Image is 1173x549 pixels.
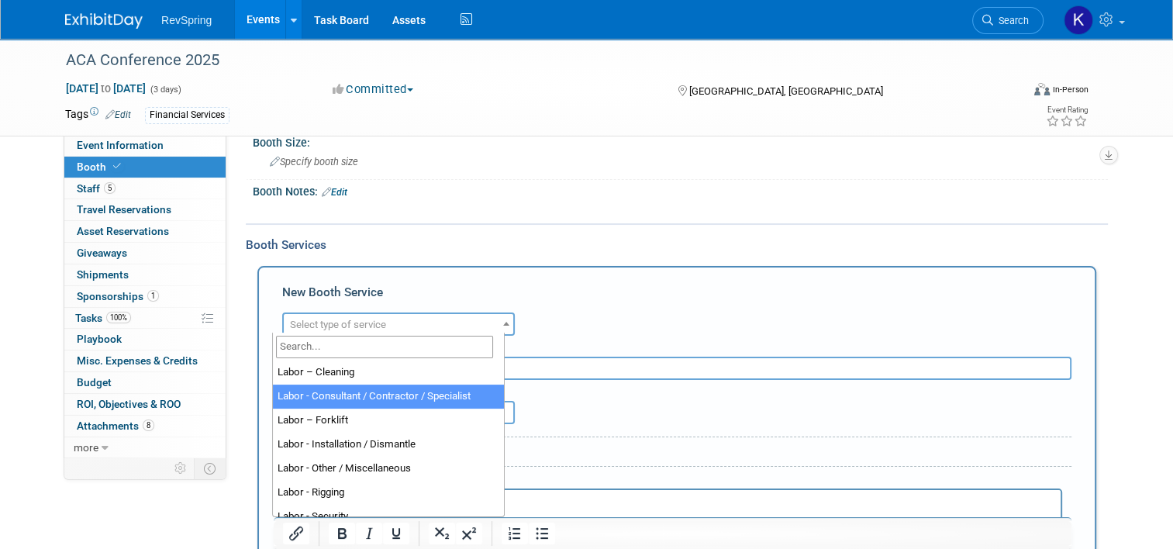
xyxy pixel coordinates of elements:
[167,458,195,478] td: Personalize Event Tab Strip
[276,336,493,358] input: Search...
[77,161,124,173] span: Booth
[329,523,355,544] button: Bold
[77,398,181,410] span: ROI, Objectives & ROO
[77,225,169,237] span: Asset Reservations
[106,312,131,323] span: 100%
[64,350,226,371] a: Misc. Expenses & Credits
[64,394,226,415] a: ROI, Objectives & ROO
[1064,5,1093,35] img: Kelsey Culver
[327,81,419,98] button: Committed
[282,284,1071,309] div: New Booth Service
[77,420,154,432] span: Attachments
[273,505,504,529] li: Labor - Security
[77,203,171,216] span: Travel Reservations
[98,82,113,95] span: to
[161,14,212,26] span: RevSpring
[77,182,116,195] span: Staff
[77,139,164,151] span: Event Information
[282,473,1062,489] div: Reservation Notes/Details:
[65,13,143,29] img: ExhibitDay
[64,157,226,178] a: Booth
[64,199,226,220] a: Travel Reservations
[253,180,1108,200] div: Booth Notes:
[77,247,127,259] span: Giveaways
[322,187,347,198] a: Edit
[418,380,1004,401] div: Ideally by
[77,333,122,345] span: Playbook
[113,162,121,171] i: Booth reservation complete
[64,437,226,458] a: more
[105,109,131,120] a: Edit
[64,416,226,437] a: Attachments8
[937,81,1088,104] div: Event Format
[64,308,226,329] a: Tasks100%
[273,433,504,457] li: Labor - Installation / Dismantle
[253,131,1108,150] div: Booth Size:
[195,458,226,478] td: Toggle Event Tabs
[77,376,112,388] span: Budget
[60,47,1002,74] div: ACA Conference 2025
[290,319,386,330] span: Select type of service
[74,441,98,454] span: more
[77,268,129,281] span: Shipments
[273,409,504,433] li: Labor – Forklift
[1046,106,1088,114] div: Event Rating
[273,481,504,505] li: Labor - Rigging
[145,107,229,123] div: Financial Services
[143,420,154,431] span: 8
[64,264,226,285] a: Shipments
[77,354,198,367] span: Misc. Expenses & Credits
[246,237,1108,254] div: Booth Services
[689,85,883,97] span: [GEOGRAPHIC_DATA], [GEOGRAPHIC_DATA]
[1052,84,1088,95] div: In-Person
[64,178,226,199] a: Staff5
[149,85,181,95] span: (3 days)
[456,523,482,544] button: Superscript
[972,7,1044,34] a: Search
[147,290,159,302] span: 1
[77,290,159,302] span: Sponsorships
[104,182,116,194] span: 5
[282,336,1071,357] div: Description (optional)
[64,243,226,264] a: Giveaways
[429,523,455,544] button: Subscript
[993,15,1029,26] span: Search
[64,135,226,156] a: Event Information
[64,286,226,307] a: Sponsorships1
[1034,83,1050,95] img: Format-Inperson.png
[75,312,131,324] span: Tasks
[65,106,131,124] td: Tags
[273,361,504,385] li: Labor – Cleaning
[64,372,226,393] a: Budget
[529,523,555,544] button: Bullet list
[270,156,358,167] span: Specify booth size
[283,523,309,544] button: Insert/edit link
[64,221,226,242] a: Asset Reservations
[64,329,226,350] a: Playbook
[502,523,528,544] button: Numbered list
[383,523,409,544] button: Underline
[273,385,504,409] li: Labor - Consultant / Contractor / Specialist
[65,81,147,95] span: [DATE] [DATE]
[356,523,382,544] button: Italic
[273,457,504,481] li: Labor - Other / Miscellaneous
